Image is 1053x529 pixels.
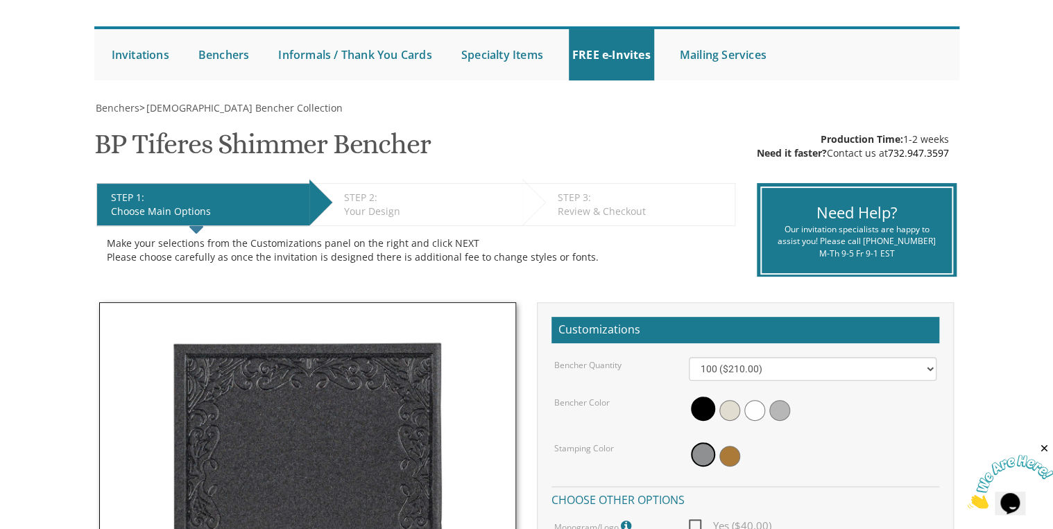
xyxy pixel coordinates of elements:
[557,191,728,205] div: STEP 3:
[107,236,725,264] div: Make your selections from the Customizations panel on the right and click NEXT Please choose care...
[195,29,253,80] a: Benchers
[551,486,939,510] h4: Choose other options
[111,205,302,218] div: Choose Main Options
[551,317,939,343] h2: Customizations
[676,29,770,80] a: Mailing Services
[275,29,435,80] a: Informals / Thank You Cards
[111,191,302,205] div: STEP 1:
[888,146,949,159] a: 732.947.3597
[145,101,343,114] a: [DEMOGRAPHIC_DATA] Bencher Collection
[344,191,515,205] div: STEP 2:
[967,442,1053,508] iframe: chat widget
[569,29,654,80] a: FREE e-Invites
[139,101,343,114] span: >
[557,205,728,218] div: Review & Checkout
[458,29,547,80] a: Specialty Items
[821,132,903,146] span: Production Time:
[146,101,343,114] span: [DEMOGRAPHIC_DATA] Bencher Collection
[772,202,941,223] div: Need Help?
[108,29,173,80] a: Invitations
[554,359,622,371] label: Bencher Quantity
[772,223,941,259] div: Our invitation specialists are happy to assist you! Please call [PHONE_NUMBER] M-Th 9-5 Fr 9-1 EST
[96,101,139,114] span: Benchers
[94,101,139,114] a: Benchers
[554,397,610,408] label: Bencher Color
[757,146,827,159] span: Need it faster?
[344,205,515,218] div: Your Design
[94,129,431,170] h1: BP Tiferes Shimmer Bencher
[554,442,614,454] label: Stamping Color
[757,132,949,160] div: 1-2 weeks Contact us at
